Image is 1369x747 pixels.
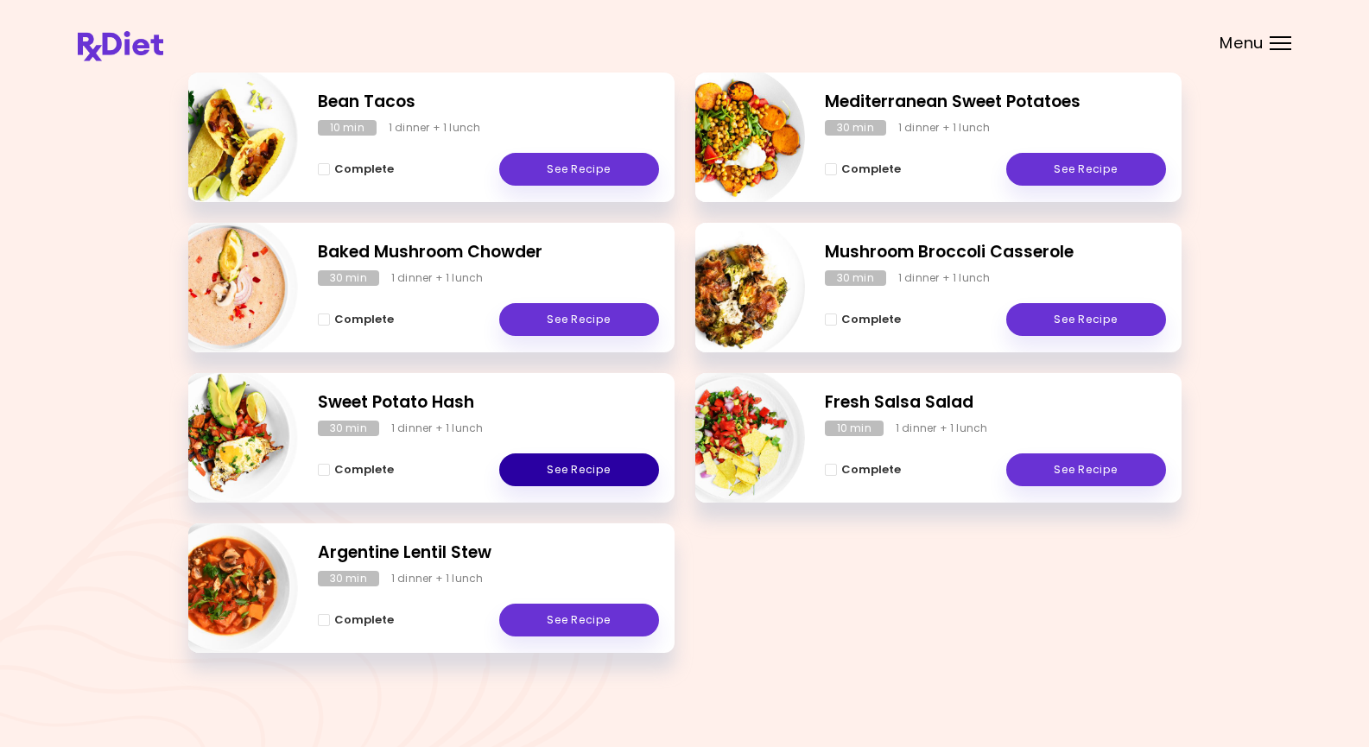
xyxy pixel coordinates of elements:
h2: Argentine Lentil Stew [318,541,659,566]
h2: Baked Mushroom Chowder [318,240,659,265]
span: Complete [334,162,394,176]
div: 1 dinner + 1 lunch [391,421,484,436]
div: 30 min [318,270,379,286]
button: Complete - Fresh Salsa Salad [825,459,901,480]
img: Info - Fresh Salsa Salad [662,366,805,510]
img: Info - Baked Mushroom Chowder [155,216,298,359]
button: Complete - Argentine Lentil Stew [318,610,394,630]
span: Complete [841,162,901,176]
div: 10 min [318,120,377,136]
button: Complete - Mediterranean Sweet Potatoes [825,159,901,180]
img: Info - Mushroom Broccoli Casserole [662,216,805,359]
div: 30 min [825,120,886,136]
h2: Fresh Salsa Salad [825,390,1166,415]
span: Complete [334,313,394,326]
h2: Bean Tacos [318,90,659,115]
button: Complete - Mushroom Broccoli Casserole [825,309,901,330]
span: Complete [334,613,394,627]
span: Complete [334,463,394,477]
h2: Sweet Potato Hash [318,390,659,415]
h2: Mediterranean Sweet Potatoes [825,90,1166,115]
button: Complete - Bean Tacos [318,159,394,180]
span: Complete [841,463,901,477]
img: Info - Argentine Lentil Stew [155,516,298,660]
a: See Recipe - Bean Tacos [499,153,659,186]
a: See Recipe - Mediterranean Sweet Potatoes [1006,153,1166,186]
div: 30 min [318,421,379,436]
button: Complete - Sweet Potato Hash [318,459,394,480]
div: 1 dinner + 1 lunch [391,571,484,586]
a: See Recipe - Argentine Lentil Stew [499,604,659,636]
div: 1 dinner + 1 lunch [898,120,991,136]
div: 1 dinner + 1 lunch [898,270,991,286]
button: Complete - Baked Mushroom Chowder [318,309,394,330]
span: Menu [1220,35,1264,51]
img: Info - Bean Tacos [155,66,298,209]
img: Info - Mediterranean Sweet Potatoes [662,66,805,209]
a: See Recipe - Mushroom Broccoli Casserole [1006,303,1166,336]
div: 10 min [825,421,884,436]
div: 30 min [318,571,379,586]
h2: Mushroom Broccoli Casserole [825,240,1166,265]
div: 1 dinner + 1 lunch [391,270,484,286]
img: Info - Sweet Potato Hash [155,366,298,510]
div: 1 dinner + 1 lunch [389,120,481,136]
a: See Recipe - Baked Mushroom Chowder [499,303,659,336]
img: RxDiet [78,31,163,61]
a: See Recipe - Fresh Salsa Salad [1006,453,1166,486]
span: Complete [841,313,901,326]
a: See Recipe - Sweet Potato Hash [499,453,659,486]
div: 30 min [825,270,886,286]
div: 1 dinner + 1 lunch [896,421,988,436]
